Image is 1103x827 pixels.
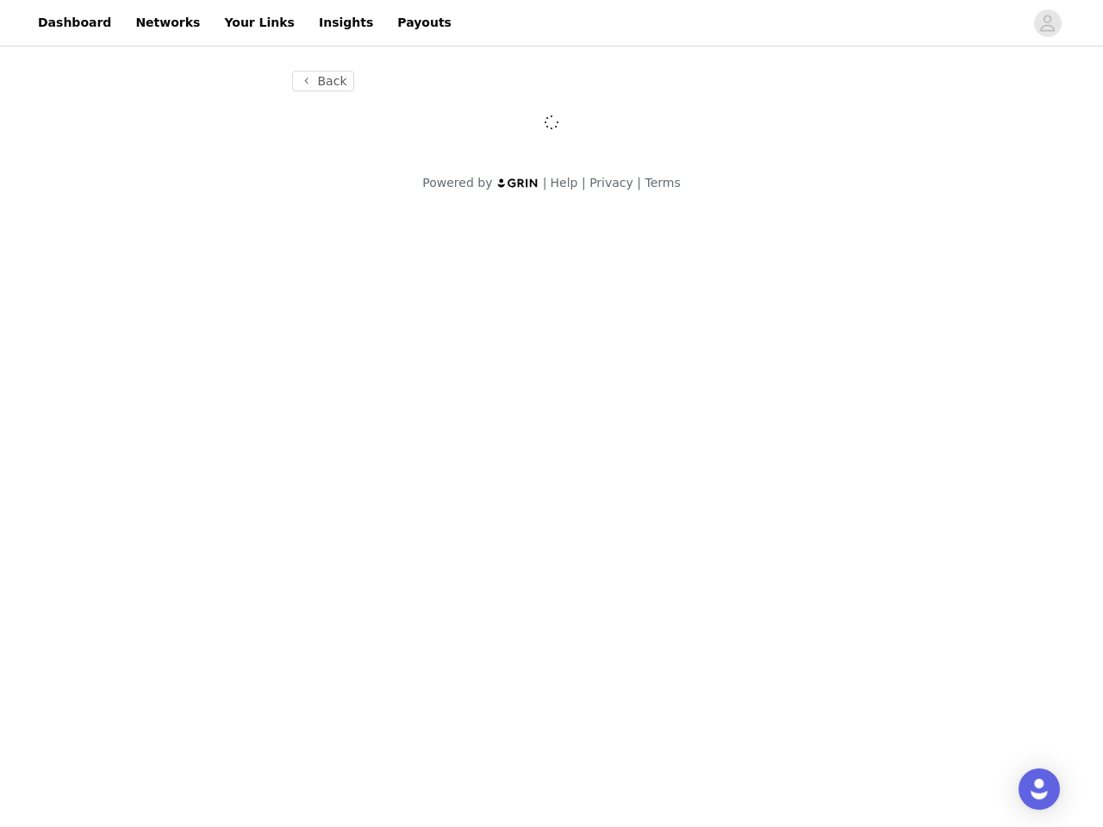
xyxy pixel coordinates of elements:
button: Back [292,71,354,91]
a: Dashboard [28,3,122,42]
span: | [637,176,641,190]
a: Networks [125,3,210,42]
a: Help [551,176,578,190]
a: Privacy [589,176,633,190]
a: Your Links [214,3,305,42]
a: Terms [645,176,680,190]
div: avatar [1039,9,1056,37]
img: logo [496,177,539,189]
span: | [543,176,547,190]
span: | [582,176,586,190]
div: Open Intercom Messenger [1019,768,1060,810]
span: Powered by [422,176,492,190]
a: Payouts [387,3,462,42]
a: Insights [308,3,383,42]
